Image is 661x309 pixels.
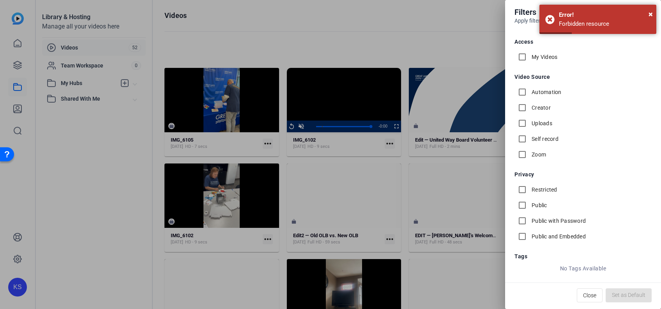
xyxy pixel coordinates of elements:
[530,104,551,112] label: Creator
[530,186,557,194] label: Restricted
[514,18,652,23] h6: Apply filters to videos
[530,201,547,209] label: Public
[530,151,546,158] label: Zoom
[514,172,652,177] h5: Privacy
[649,8,653,20] button: Close
[514,74,652,80] h5: Video Source
[530,119,552,127] label: Uploads
[514,254,652,259] h5: Tags
[649,9,653,19] span: ×
[559,11,650,20] div: Error!
[559,20,650,28] div: Forbidden resource
[530,135,558,143] label: Self record
[514,6,652,18] h4: Filters
[514,264,652,273] p: No Tags Available
[530,53,557,61] label: My Videos
[530,88,562,96] label: Automation
[583,288,596,303] span: Close
[514,39,652,44] h5: Access
[577,288,603,302] button: Close
[530,233,586,240] label: Public and Embedded
[530,217,586,225] label: Public with Password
